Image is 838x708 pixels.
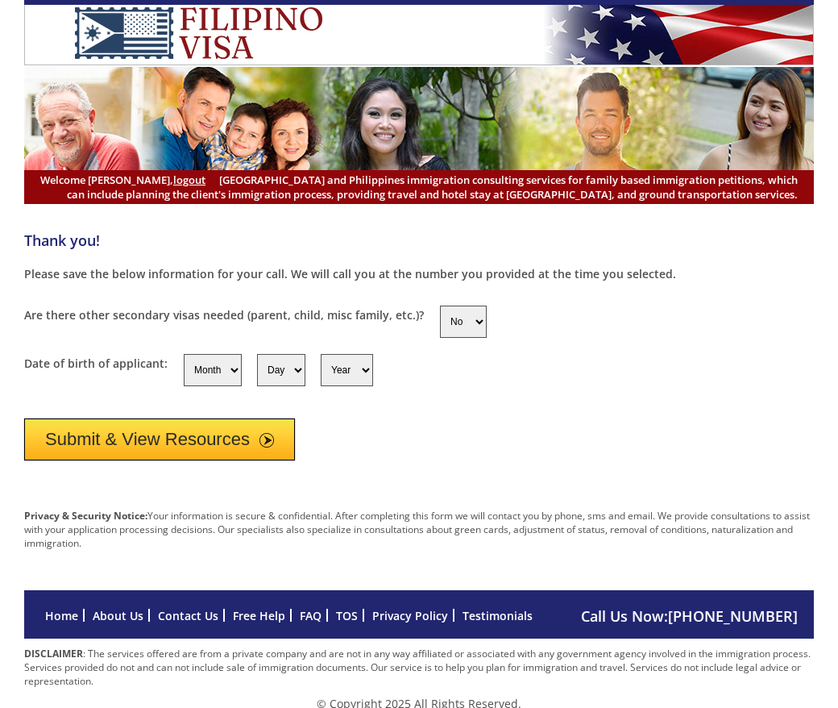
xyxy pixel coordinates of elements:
[24,231,814,250] h4: Thank you!
[173,173,205,187] a: logout
[158,608,218,623] a: Contact Us
[24,266,814,281] p: Please save the below information for your call. We will call you at the number you provided at t...
[24,307,424,323] label: Are there other secondary visas needed (parent, child, misc family, etc.)?
[24,419,295,460] button: Submit & View Resources
[45,608,78,623] a: Home
[24,356,168,371] label: Date of birth of applicant:
[581,606,798,626] span: Call Us Now:
[668,606,798,626] a: [PHONE_NUMBER]
[24,647,83,660] strong: DISCLAIMER
[40,173,798,202] span: [GEOGRAPHIC_DATA] and Philippines immigration consulting services for family based immigration pe...
[40,173,205,187] span: Welcome [PERSON_NAME],
[463,608,533,623] a: Testimonials
[24,509,147,523] strong: Privacy & Security Notice:
[93,608,143,623] a: About Us
[24,647,814,688] p: : The services offered are from a private company and are not in any way affiliated or associated...
[300,608,322,623] a: FAQ
[24,509,814,550] p: Your information is secure & confidential. After completing this form we will contact you by phon...
[372,608,448,623] a: Privacy Policy
[336,608,358,623] a: TOS
[233,608,285,623] a: Free Help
